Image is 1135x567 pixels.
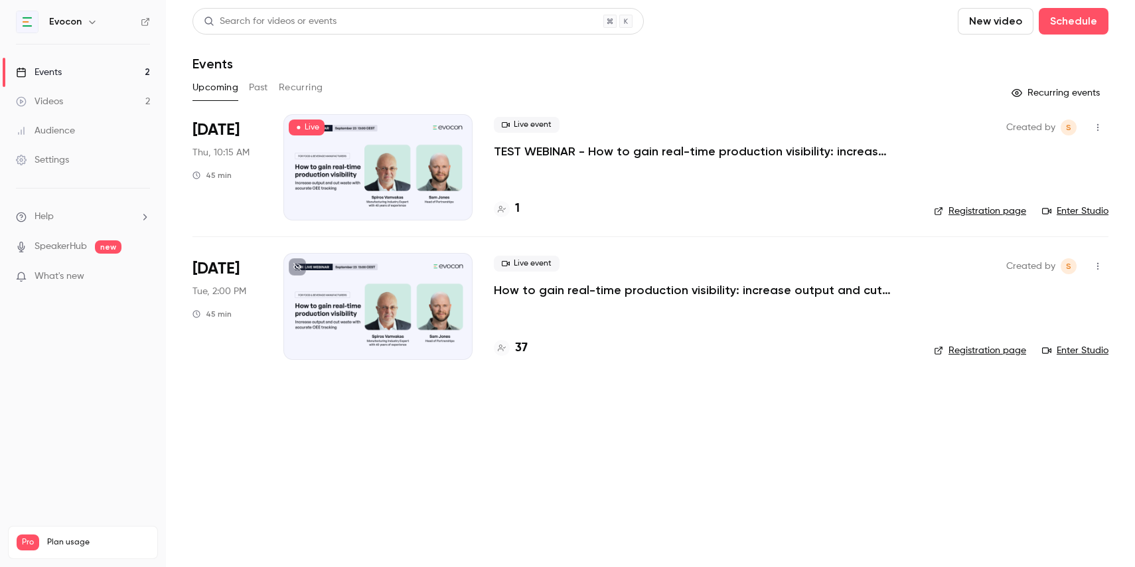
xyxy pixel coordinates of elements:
[16,95,63,108] div: Videos
[192,146,250,159] span: Thu, 10:15 AM
[16,124,75,137] div: Audience
[1061,120,1077,135] span: Anna-Liisa Staskevits
[49,15,82,29] h6: Evocon
[515,200,520,218] h4: 1
[1006,82,1108,104] button: Recurring events
[515,339,528,357] h4: 37
[494,282,892,298] a: How to gain real-time production visibility: increase output and cut waste with accurate OEE trac...
[1042,204,1108,218] a: Enter Studio
[192,114,262,220] div: Sep 18 Thu, 10:15 AM (Europe/Tallinn)
[958,8,1033,35] button: New video
[494,339,528,357] a: 37
[192,253,262,359] div: Sep 23 Tue, 2:00 PM (Europe/Tallinn)
[1039,8,1108,35] button: Schedule
[1006,120,1055,135] span: Created by
[494,117,560,133] span: Live event
[192,285,246,298] span: Tue, 2:00 PM
[134,271,150,283] iframe: Noticeable Trigger
[1061,258,1077,274] span: Anna-Liisa Staskevits
[192,258,240,280] span: [DATE]
[934,344,1026,357] a: Registration page
[35,210,54,224] span: Help
[35,270,84,283] span: What's new
[16,153,69,167] div: Settings
[1066,258,1071,274] span: S
[35,240,87,254] a: SpeakerHub
[192,77,238,98] button: Upcoming
[192,170,232,181] div: 45 min
[16,66,62,79] div: Events
[192,56,233,72] h1: Events
[1042,344,1108,357] a: Enter Studio
[47,537,149,548] span: Plan usage
[1006,258,1055,274] span: Created by
[204,15,337,29] div: Search for videos or events
[494,200,520,218] a: 1
[494,143,892,159] a: TEST WEBINAR - How to gain real-time production visibility: increase output and cut waste with ac...
[934,204,1026,218] a: Registration page
[192,120,240,141] span: [DATE]
[192,309,232,319] div: 45 min
[16,210,150,224] li: help-dropdown-opener
[249,77,268,98] button: Past
[17,11,38,33] img: Evocon
[17,534,39,550] span: Pro
[1066,120,1071,135] span: S
[494,256,560,272] span: Live event
[279,77,323,98] button: Recurring
[95,240,121,254] span: new
[289,120,325,135] span: Live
